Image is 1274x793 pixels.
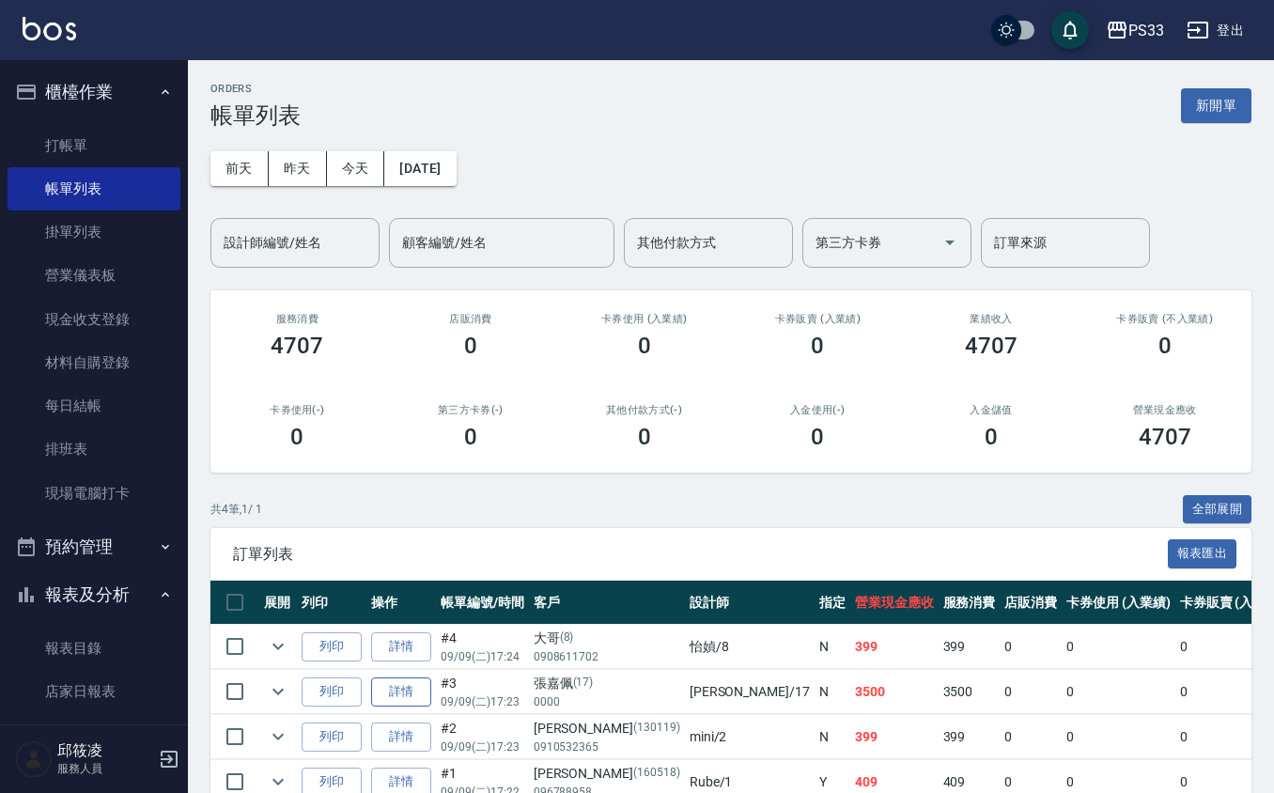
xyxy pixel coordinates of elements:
h3: 0 [811,424,824,450]
th: 店販消費 [1000,581,1062,625]
td: 3500 [850,670,939,714]
button: 列印 [302,677,362,707]
a: 報表匯出 [1168,544,1237,562]
p: 09/09 (二) 17:23 [441,739,524,755]
h3: 0 [464,333,477,359]
td: #4 [436,625,529,669]
div: 大哥 [534,629,680,648]
a: 店家日報表 [8,670,180,713]
button: 前天 [210,151,269,186]
span: 訂單列表 [233,545,1168,564]
img: Person [15,740,53,778]
button: 新開單 [1181,88,1251,123]
h3: 0 [985,424,998,450]
td: 0 [1000,625,1062,669]
h3: 帳單列表 [210,102,301,129]
button: save [1051,11,1089,49]
button: 報表匯出 [1168,539,1237,568]
p: 0908611702 [534,648,680,665]
button: 預約管理 [8,522,180,571]
th: 卡券使用 (入業績) [1062,581,1175,625]
h5: 邱筱凌 [57,741,153,760]
td: 0 [1062,625,1175,669]
th: 展開 [259,581,297,625]
h2: 卡券使用(-) [233,404,362,416]
td: 3500 [939,670,1001,714]
button: PS33 [1098,11,1172,50]
a: 打帳單 [8,124,180,167]
a: 材料自購登錄 [8,341,180,384]
h2: 營業現金應收 [1100,404,1229,416]
p: 0000 [534,693,680,710]
h3: 0 [464,424,477,450]
p: (160518) [633,764,680,784]
a: 報表目錄 [8,627,180,670]
button: 櫃檯作業 [8,68,180,117]
h3: 0 [290,424,303,450]
h3: 4707 [965,333,1018,359]
th: 指定 [815,581,850,625]
button: 登出 [1179,13,1251,48]
td: 0 [1062,715,1175,759]
td: 怡媜 /8 [685,625,815,669]
a: 互助日報表 [8,713,180,756]
td: [PERSON_NAME] /17 [685,670,815,714]
th: 操作 [366,581,436,625]
td: 0 [1000,670,1062,714]
h2: 入金儲值 [927,404,1056,416]
th: 列印 [297,581,366,625]
h2: 其他付款方式(-) [580,404,708,416]
p: (17) [573,674,594,693]
button: expand row [264,632,292,661]
p: (8) [560,629,574,648]
p: 09/09 (二) 17:23 [441,693,524,710]
td: #3 [436,670,529,714]
h2: ORDERS [210,83,301,95]
h2: 業績收入 [927,313,1056,325]
a: 新開單 [1181,96,1251,114]
button: 今天 [327,151,385,186]
h3: 4707 [271,333,323,359]
h2: 卡券販賣 (入業績) [754,313,882,325]
button: Open [935,227,965,257]
td: #2 [436,715,529,759]
p: (130119) [633,719,680,739]
h3: 0 [1158,333,1172,359]
td: N [815,670,850,714]
div: PS33 [1128,19,1164,42]
img: Logo [23,17,76,40]
td: 399 [939,625,1001,669]
td: N [815,625,850,669]
th: 服務消費 [939,581,1001,625]
div: 張嘉佩 [534,674,680,693]
button: 全部展開 [1183,495,1252,524]
h3: 0 [638,424,651,450]
h3: 4707 [1139,424,1191,450]
button: 列印 [302,632,362,661]
button: expand row [264,677,292,706]
h3: 0 [638,333,651,359]
td: 0 [1000,715,1062,759]
p: 共 4 筆, 1 / 1 [210,501,262,518]
th: 營業現金應收 [850,581,939,625]
h2: 入金使用(-) [754,404,882,416]
th: 設計師 [685,581,815,625]
a: 詳情 [371,723,431,752]
a: 現金收支登錄 [8,298,180,341]
button: 列印 [302,723,362,752]
div: [PERSON_NAME] [534,719,680,739]
p: 0910532365 [534,739,680,755]
a: 詳情 [371,677,431,707]
a: 帳單列表 [8,167,180,210]
a: 營業儀表板 [8,254,180,297]
th: 客戶 [529,581,685,625]
h3: 服務消費 [233,313,362,325]
a: 詳情 [371,632,431,661]
td: 399 [850,715,939,759]
h2: 卡券販賣 (不入業績) [1100,313,1229,325]
td: mini /2 [685,715,815,759]
h3: 0 [811,333,824,359]
button: 報表及分析 [8,570,180,619]
td: 399 [939,715,1001,759]
th: 帳單編號/時間 [436,581,529,625]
